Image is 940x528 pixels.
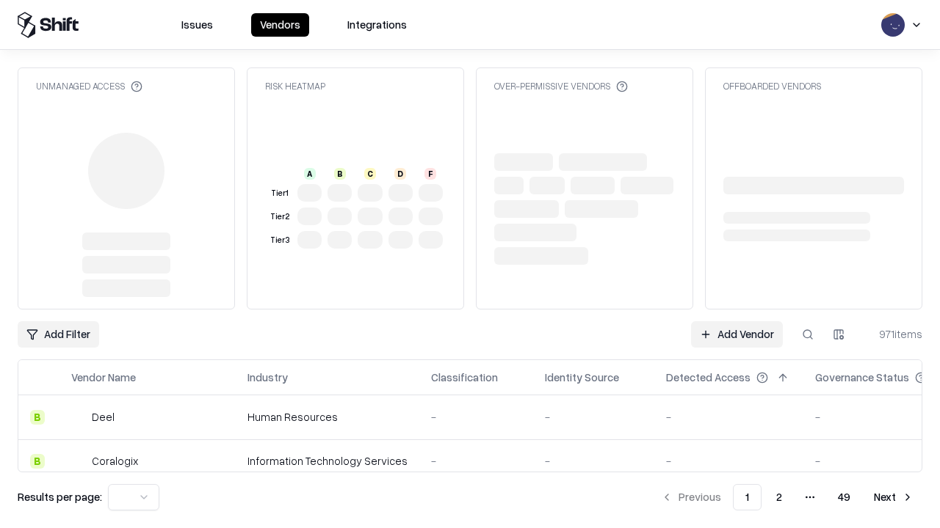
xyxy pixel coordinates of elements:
div: Identity Source [545,370,619,385]
nav: pagination [652,484,922,510]
div: Over-Permissive Vendors [494,80,628,92]
img: Deel [71,410,86,425]
div: C [364,168,376,180]
div: Governance Status [815,370,909,385]
div: Classification [431,370,498,385]
div: Tier 1 [268,187,292,199]
div: - [431,409,521,425]
button: Issues [173,13,222,37]
div: Deel [92,409,115,425]
div: Risk Heatmap [265,80,325,92]
div: F [424,168,436,180]
div: Coralogix [92,453,138,469]
button: Integrations [339,13,416,37]
div: Detected Access [666,370,751,385]
div: - [431,453,521,469]
button: 1 [733,484,762,510]
div: B [30,410,45,425]
div: B [30,454,45,469]
div: - [666,453,792,469]
div: Unmanaged Access [36,80,142,92]
div: 971 items [864,326,922,342]
button: 2 [764,484,794,510]
a: Add Vendor [691,321,783,348]
div: Tier 2 [268,210,292,223]
div: - [545,453,643,469]
div: Vendor Name [71,370,136,385]
div: Tier 3 [268,234,292,246]
p: Results per page: [18,489,102,505]
button: Add Filter [18,321,99,348]
div: B [334,168,346,180]
div: Human Resources [247,409,408,425]
div: Information Technology Services [247,453,408,469]
div: A [304,168,316,180]
div: D [394,168,406,180]
button: Vendors [251,13,309,37]
div: - [666,409,792,425]
div: Industry [247,370,288,385]
button: 49 [826,484,862,510]
button: Next [865,484,922,510]
div: - [545,409,643,425]
div: Offboarded Vendors [723,80,821,92]
img: Coralogix [71,454,86,469]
